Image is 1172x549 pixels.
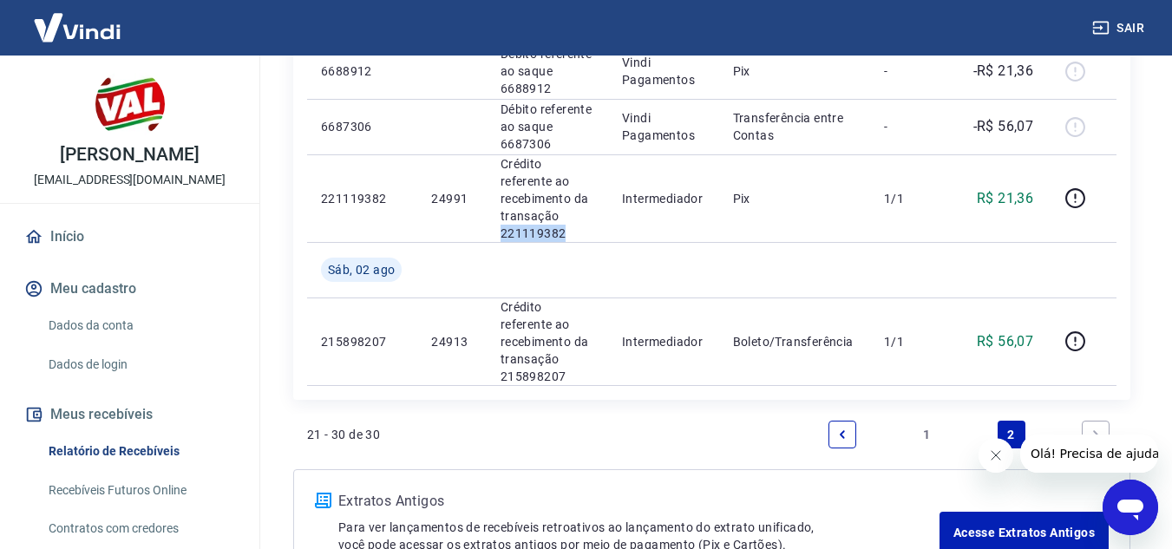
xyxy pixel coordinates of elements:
a: Previous page [828,421,856,448]
img: 041f24c4-f939-4978-8543-d301094c1fba.jpeg [95,69,165,139]
button: Sair [1089,12,1151,44]
p: Boleto/Transferência [733,333,856,350]
p: 24913 [431,333,472,350]
a: Início [21,218,239,256]
p: 1/1 [884,190,935,207]
p: -R$ 56,07 [973,116,1034,137]
p: Débito referente ao saque 6688912 [501,45,594,97]
p: Vindi Pagamentos [622,54,705,88]
p: 1/1 [884,333,935,350]
p: 24991 [431,190,472,207]
p: - [884,118,935,135]
a: Contratos com credores [42,511,239,546]
p: Crédito referente ao recebimento da transação 221119382 [501,155,594,242]
p: Crédito referente ao recebimento da transação 215898207 [501,298,594,385]
a: Next page [1082,421,1110,448]
p: Vindi Pagamentos [622,109,705,144]
img: ícone [315,493,331,508]
p: Intermediador [622,333,705,350]
iframe: Fechar mensagem [979,438,1013,473]
a: Dados de login [42,347,239,382]
p: 6687306 [321,118,403,135]
img: Vindi [21,1,134,54]
iframe: Botão para abrir a janela de mensagens [1103,480,1158,535]
iframe: Mensagem da empresa [1020,435,1158,473]
p: 215898207 [321,333,403,350]
span: Olá! Precisa de ajuda? [10,12,146,26]
button: Meus recebíveis [21,395,239,434]
button: Meu cadastro [21,270,239,308]
p: -R$ 21,36 [973,61,1034,82]
ul: Pagination [822,414,1116,455]
p: 221119382 [321,190,403,207]
a: Dados da conta [42,308,239,343]
p: [PERSON_NAME] [60,146,199,164]
p: Pix [733,62,856,80]
a: Recebíveis Futuros Online [42,473,239,508]
p: Débito referente ao saque 6687306 [501,101,594,153]
p: Transferência entre Contas [733,109,856,144]
p: Pix [733,190,856,207]
p: Extratos Antigos [338,491,940,512]
p: Intermediador [622,190,705,207]
a: Page 1 [913,421,940,448]
p: 21 - 30 de 30 [307,426,380,443]
span: Sáb, 02 ago [328,261,395,278]
p: - [884,62,935,80]
p: [EMAIL_ADDRESS][DOMAIN_NAME] [34,171,226,189]
p: 6688912 [321,62,403,80]
a: Page 2 is your current page [998,421,1025,448]
a: Relatório de Recebíveis [42,434,239,469]
p: R$ 21,36 [977,188,1033,209]
p: R$ 56,07 [977,331,1033,352]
